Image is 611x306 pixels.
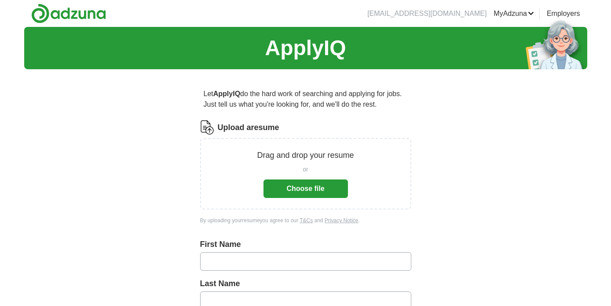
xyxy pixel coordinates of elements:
a: T&Cs [300,217,313,224]
a: MyAdzuna [494,8,534,19]
button: Choose file [263,179,348,198]
img: Adzuna logo [31,4,106,23]
div: By uploading your resume you agree to our and . [200,216,411,224]
label: Upload a resume [218,122,279,134]
p: Drag and drop your resume [257,149,354,161]
label: First Name [200,239,411,250]
p: Let do the hard work of searching and applying for jobs. Just tell us what you're looking for, an... [200,85,411,113]
img: CV Icon [200,120,214,134]
a: Employers [547,8,580,19]
span: or [303,165,308,174]
strong: ApplyIQ [213,90,240,97]
li: [EMAIL_ADDRESS][DOMAIN_NAME] [367,8,487,19]
h1: ApplyIQ [265,32,346,64]
a: Privacy Notice [325,217,359,224]
label: Last Name [200,278,411,290]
